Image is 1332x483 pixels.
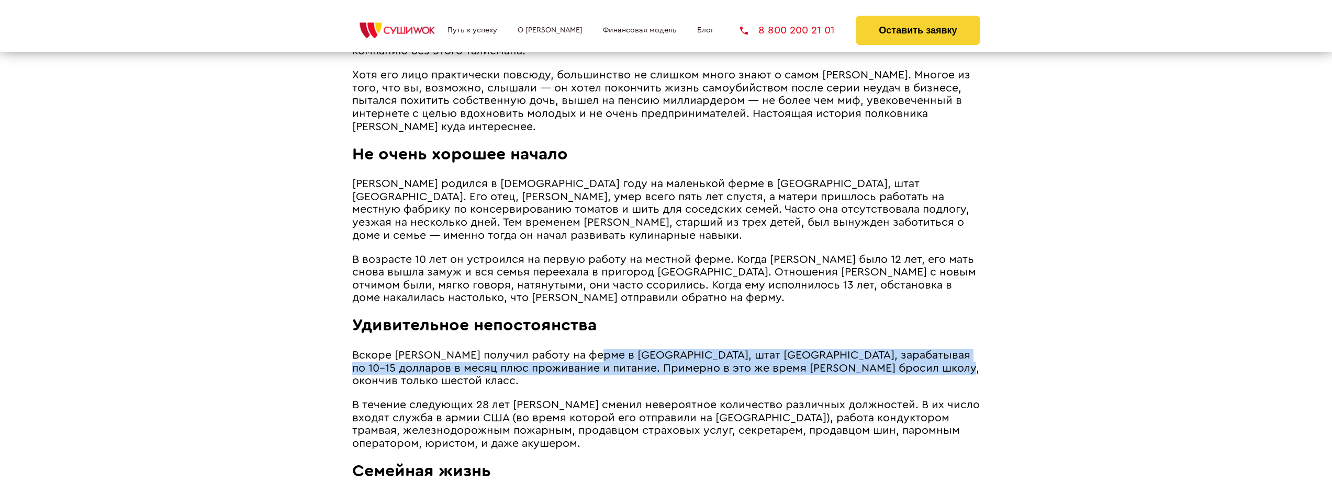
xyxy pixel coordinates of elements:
a: Путь к успеху [447,26,497,34]
span: Вскоре [PERSON_NAME] получил работу на ферме в [GEOGRAPHIC_DATA], штат [GEOGRAPHIC_DATA], зарабат... [352,350,979,386]
span: Не очень хорошее начало [352,146,568,163]
span: 8 800 200 21 01 [758,25,835,36]
span: Хотя его лицо практически повсюду, большинство не слишком много знают о самом [PERSON_NAME]. Мног... [352,70,970,132]
span: В возрасте 10 лет он устроился на первую работу на местной ферме. Когда [PERSON_NAME] было 12 лет... [352,254,976,304]
a: Финансовая модель [603,26,677,34]
a: О [PERSON_NAME] [518,26,583,34]
button: Оставить заявку [856,16,980,45]
span: [PERSON_NAME] родился в [DEMOGRAPHIC_DATA] году на маленькой ферме в [GEOGRAPHIC_DATA], штат [GEO... [352,178,969,240]
span: В течение следующих 28 лет [PERSON_NAME] сменил невероятное количество различных должностей. В их... [352,399,980,449]
span: Семейная жизнь [352,463,491,479]
a: Блог [697,26,714,34]
a: 8 800 200 21 01 [740,25,835,36]
span: Удивительное непостоянства [352,317,597,333]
